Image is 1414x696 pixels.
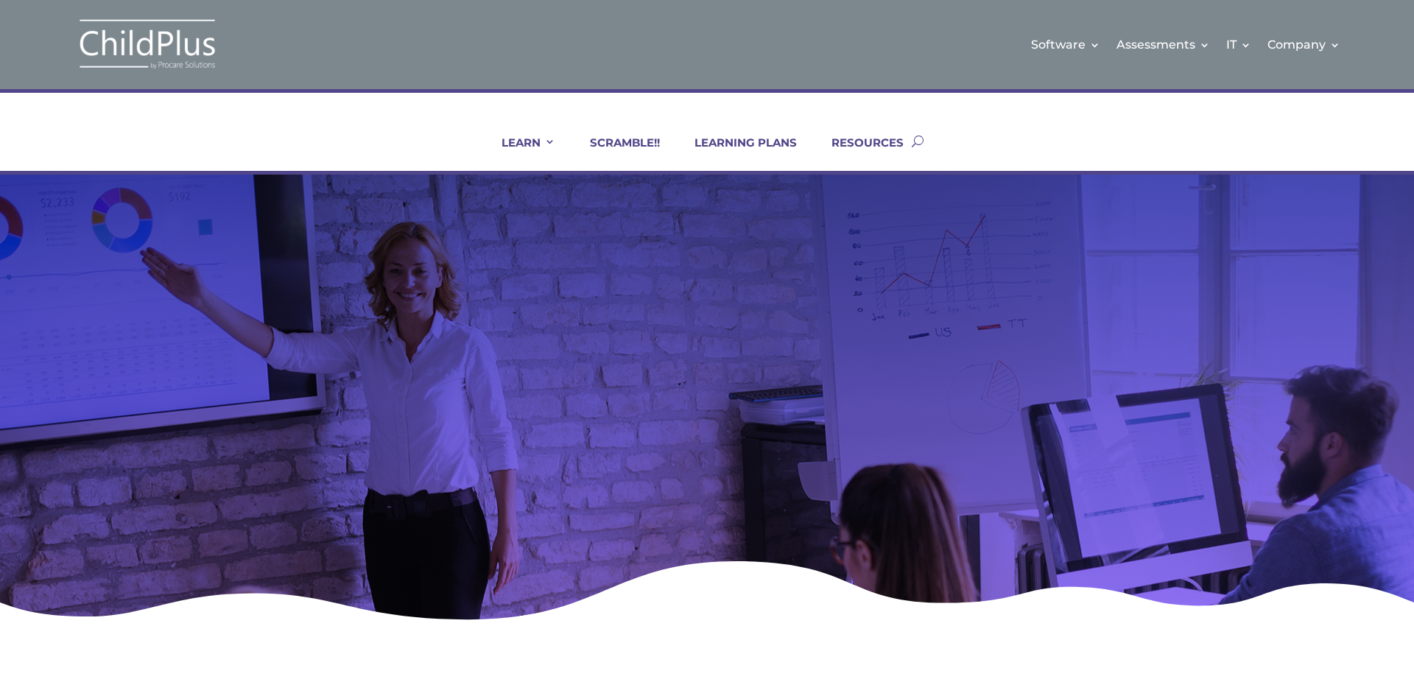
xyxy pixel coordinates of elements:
[813,136,904,171] a: RESOURCES
[676,136,797,171] a: LEARNING PLANS
[1226,15,1251,74] a: IT
[1031,15,1100,74] a: Software
[1267,15,1340,74] a: Company
[571,136,660,171] a: SCRAMBLE!!
[483,136,555,171] a: LEARN
[1116,15,1210,74] a: Assessments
